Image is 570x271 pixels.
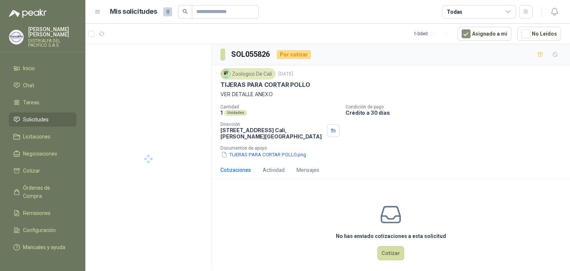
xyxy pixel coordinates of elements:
[231,49,271,60] h3: SOL055826
[447,8,462,16] div: Todas
[277,50,311,59] div: Por cotizar
[23,81,34,89] span: Chat
[183,9,188,14] span: search
[23,115,49,124] span: Solicitudes
[336,232,446,240] h3: No has enviado cotizaciones a esta solicitud
[28,27,76,37] p: [PERSON_NAME] [PERSON_NAME]
[220,166,251,174] div: Cotizaciones
[23,243,65,251] span: Manuales y ayuda
[263,166,285,174] div: Actividad
[110,6,157,17] h1: Mis solicitudes
[9,147,76,161] a: Negociaciones
[220,68,275,79] div: Zoologico De Cali
[377,246,404,260] button: Cotizar
[9,130,76,144] a: Licitaciones
[9,112,76,127] a: Solicitudes
[220,122,324,127] p: Dirección
[23,226,56,234] span: Configuración
[23,133,50,141] span: Licitaciones
[23,150,57,158] span: Negociaciones
[414,28,452,40] div: 1 - 0 de 0
[9,206,76,220] a: Remisiones
[9,9,47,18] img: Logo peakr
[9,223,76,237] a: Configuración
[23,184,69,200] span: Órdenes de Compra
[220,151,307,159] button: TIJERAS PARA CORTAR POLLO.png
[9,240,76,254] a: Manuales y ayuda
[458,27,511,41] button: Asignado a mi
[220,90,561,98] p: VER DETALLE ANEXO
[163,7,172,16] span: 0
[23,64,35,72] span: Inicio
[517,27,561,41] button: No Leídos
[23,98,39,107] span: Tareas
[224,110,247,116] div: Unidades
[222,70,230,78] img: Company Logo
[9,95,76,110] a: Tareas
[9,61,76,75] a: Inicio
[220,146,567,151] p: Documentos de apoyo
[220,104,340,110] p: Cantidad
[23,167,40,175] span: Cotizar
[297,166,319,174] div: Mensajes
[220,81,310,89] p: TIJERAS PARA CORTAR POLLO
[345,104,567,110] p: Condición de pago
[345,110,567,116] p: Crédito a 30 días
[9,30,23,44] img: Company Logo
[220,110,223,116] p: 1
[9,164,76,178] a: Cotizar
[278,71,293,78] p: [DATE]
[23,209,50,217] span: Remisiones
[9,181,76,203] a: Órdenes de Compra
[220,127,324,140] p: [STREET_ADDRESS] Cali , [PERSON_NAME][GEOGRAPHIC_DATA]
[28,39,76,48] p: DISTRIALFA DEL PACIFICO S.A.S.
[9,78,76,92] a: Chat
